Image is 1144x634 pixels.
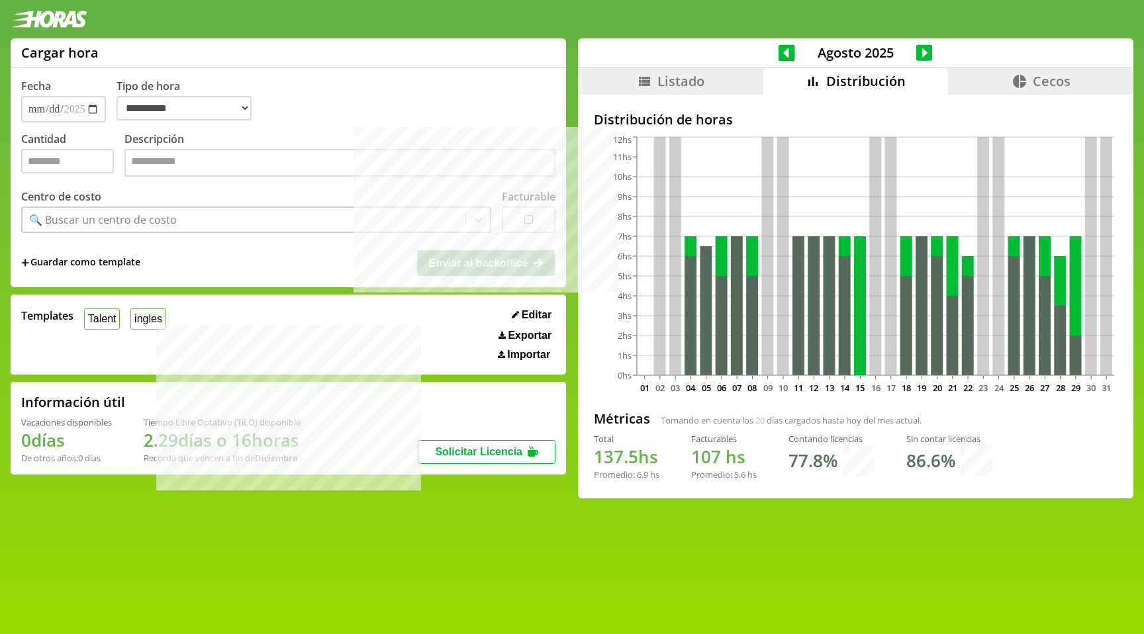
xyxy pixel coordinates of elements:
span: + [21,255,29,270]
b: Diciembre [255,452,297,464]
div: Promedio: hs [691,469,757,480]
text: 20 [932,382,941,394]
button: Talent [84,308,120,329]
h1: 86.6 % [906,449,955,473]
span: Templates [21,308,73,323]
h1: 77.8 % [788,449,837,473]
div: De otros años: 0 días [21,452,112,464]
span: +Guardar como template [21,255,140,270]
tspan: 9hs [618,191,632,203]
text: 16 [871,382,880,394]
text: 28 [1055,382,1065,394]
text: 09 [763,382,772,394]
text: 07 [732,382,741,394]
tspan: 3hs [618,310,632,322]
div: 🔍 Buscar un centro de costo [29,212,177,227]
div: Sin contar licencias [906,433,992,445]
text: 13 [825,382,834,394]
tspan: 4hs [618,290,632,302]
tspan: 11hs [613,151,632,163]
text: 31 [1102,382,1111,394]
button: Editar [508,308,555,322]
button: Exportar [495,329,555,342]
span: Editar [522,309,551,321]
label: Tipo de hora [117,79,262,122]
span: Agosto 2025 [795,44,916,62]
h1: 2.29 días o 16 horas [144,428,301,452]
textarea: Descripción [124,149,555,177]
text: 04 [686,382,696,394]
span: 5.6 [734,469,745,480]
text: 24 [994,382,1004,394]
span: Solicitar Licencia [435,446,522,457]
text: 06 [717,382,726,394]
tspan: 8hs [618,210,632,222]
text: 27 [1040,382,1049,394]
tspan: 10hs [613,171,632,183]
span: 137.5 [594,445,638,469]
label: Cantidad [21,132,124,180]
tspan: 6hs [618,250,632,262]
span: Exportar [508,330,551,341]
h1: hs [691,445,757,469]
text: 11 [794,382,803,394]
div: Contando licencias [788,433,875,445]
select: Tipo de hora [117,96,252,120]
span: Distribución [826,72,906,90]
text: 03 [671,382,680,394]
text: 08 [747,382,757,394]
text: 14 [840,382,850,394]
text: 10 [779,382,788,394]
span: Listado [657,72,704,90]
text: 21 [948,382,957,394]
text: 02 [655,382,665,394]
text: 17 [886,382,896,394]
text: 18 [902,382,911,394]
h1: hs [594,445,659,469]
div: Promedio: hs [594,469,659,480]
span: Tomando en cuenta los días cargados hasta hoy del mes actual. [661,414,922,426]
span: 107 [691,445,721,469]
text: 19 [917,382,926,394]
tspan: 1hs [618,349,632,361]
tspan: 2hs [618,330,632,341]
text: 12 [809,382,818,394]
span: 6.9 [637,469,648,480]
label: Descripción [124,132,555,180]
text: 29 [1071,382,1080,394]
tspan: 5hs [618,270,632,282]
text: 01 [640,382,649,394]
div: Total [594,433,659,445]
div: Tiempo Libre Optativo (TiLO) disponible [144,416,301,428]
h2: Distribución de horas [594,111,1118,128]
text: 05 [701,382,710,394]
text: 15 [855,382,865,394]
text: 22 [963,382,973,394]
label: Fecha [21,79,51,93]
div: Vacaciones disponibles [21,416,112,428]
span: Cecos [1033,72,1071,90]
h1: 0 días [21,428,112,452]
label: Facturable [502,189,555,204]
div: Facturables [691,433,757,445]
label: Centro de costo [21,189,101,204]
span: 20 [755,414,765,426]
text: 30 [1086,382,1096,394]
tspan: 0hs [618,369,632,381]
text: 25 [1010,382,1019,394]
tspan: 12hs [613,134,632,146]
h1: Cargar hora [21,44,99,62]
span: Importar [507,349,550,361]
h2: Información útil [21,393,125,411]
img: logotipo [11,11,87,28]
button: ingles [130,308,166,329]
div: Recordá que vencen a fin de [144,452,301,464]
tspan: 7hs [618,230,632,242]
h2: Métricas [594,410,650,428]
input: Cantidad [21,149,114,173]
text: 26 [1025,382,1034,394]
text: 23 [978,382,988,394]
button: Solicitar Licencia [418,440,555,464]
